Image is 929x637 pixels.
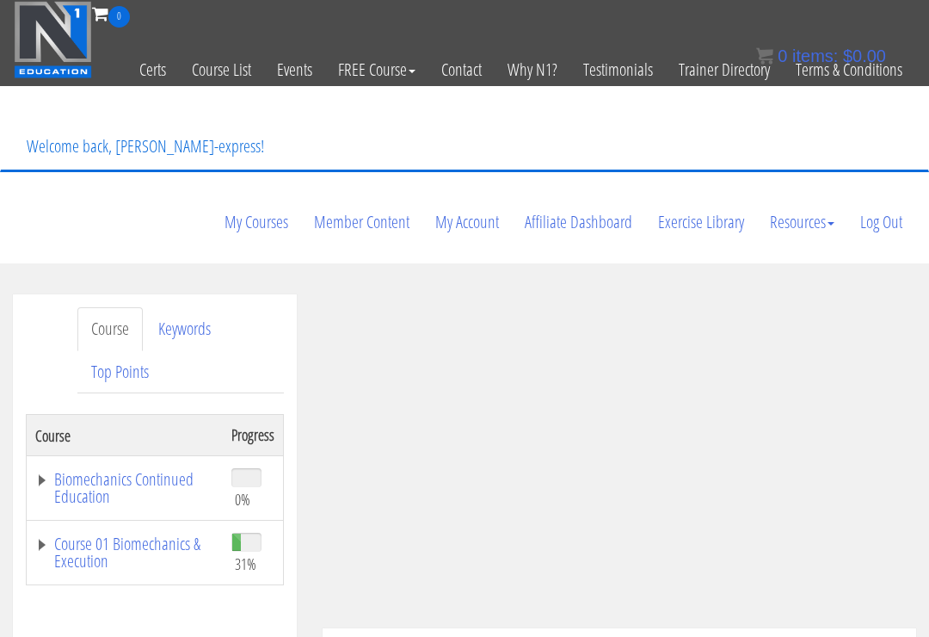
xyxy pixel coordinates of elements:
[235,490,250,509] span: 0%
[27,415,224,456] th: Course
[843,46,852,65] span: $
[792,46,838,65] span: items:
[92,2,130,25] a: 0
[512,181,645,263] a: Affiliate Dashboard
[570,28,666,112] a: Testimonials
[77,350,163,394] a: Top Points
[843,46,886,65] bdi: 0.00
[422,181,512,263] a: My Account
[77,307,143,351] a: Course
[783,28,915,112] a: Terms & Conditions
[495,28,570,112] a: Why N1?
[645,181,757,263] a: Exercise Library
[778,46,787,65] span: 0
[223,415,284,456] th: Progress
[757,181,847,263] a: Resources
[756,46,886,65] a: 0 items: $0.00
[428,28,495,112] a: Contact
[325,28,428,112] a: FREE Course
[212,181,301,263] a: My Courses
[126,28,179,112] a: Certs
[666,28,783,112] a: Trainer Directory
[35,471,214,505] a: Biomechanics Continued Education
[14,1,92,78] img: n1-education
[179,28,264,112] a: Course List
[847,181,915,263] a: Log Out
[14,112,277,181] p: Welcome back, [PERSON_NAME]-express!
[108,6,130,28] span: 0
[301,181,422,263] a: Member Content
[235,554,256,573] span: 31%
[264,28,325,112] a: Events
[756,47,773,65] img: icon11.png
[35,535,214,570] a: Course 01 Biomechanics & Execution
[145,307,225,351] a: Keywords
